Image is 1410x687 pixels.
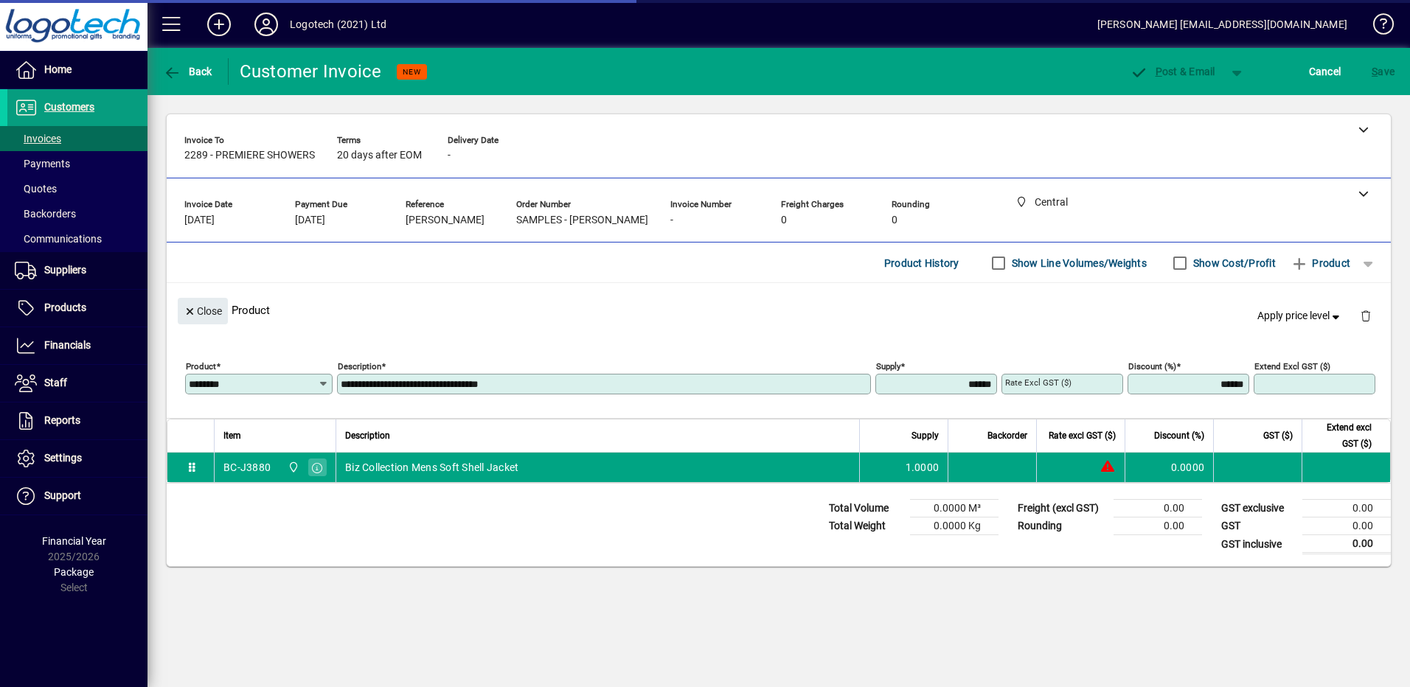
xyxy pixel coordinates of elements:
[7,327,147,364] a: Financials
[178,298,228,324] button: Close
[240,60,382,83] div: Customer Invoice
[1309,60,1341,83] span: Cancel
[7,365,147,402] a: Staff
[1130,66,1215,77] span: ost & Email
[1214,535,1302,554] td: GST inclusive
[44,414,80,426] span: Reports
[15,183,57,195] span: Quotes
[1254,361,1330,372] mat-label: Extend excl GST ($)
[1214,500,1302,517] td: GST exclusive
[1372,66,1378,77] span: S
[147,58,229,85] app-page-header-button: Back
[822,500,910,517] td: Total Volume
[892,215,897,226] span: 0
[7,151,147,176] a: Payments
[1009,256,1147,271] label: Show Line Volumes/Weights
[223,460,271,475] div: BC-J3880
[44,301,86,313] span: Products
[1372,60,1395,83] span: ave
[906,460,940,475] span: 1.0000
[987,428,1027,444] span: Backorder
[174,304,232,317] app-page-header-button: Close
[295,215,325,226] span: [DATE]
[1362,3,1392,51] a: Knowledge Base
[7,440,147,477] a: Settings
[44,264,86,276] span: Suppliers
[54,566,94,578] span: Package
[184,150,315,161] span: 2289 - PREMIERE SHOWERS
[44,489,81,501] span: Support
[884,251,959,275] span: Product History
[406,215,485,226] span: [PERSON_NAME]
[781,215,787,226] span: 0
[42,535,106,547] span: Financial Year
[1348,298,1383,333] button: Delete
[44,101,94,113] span: Customers
[1311,419,1372,452] span: Extend excl GST ($)
[1005,377,1072,388] mat-label: Rate excl GST ($)
[1302,500,1391,517] td: 0.00
[7,201,147,226] a: Backorders
[1291,251,1350,275] span: Product
[159,58,216,85] button: Back
[1263,428,1293,444] span: GST ($)
[44,377,67,388] span: Staff
[7,478,147,515] a: Support
[1190,256,1276,271] label: Show Cost/Profit
[516,215,648,226] span: SAMPLES - [PERSON_NAME]
[290,13,386,36] div: Logotech (2021) Ltd
[7,126,147,151] a: Invoices
[184,215,215,226] span: [DATE]
[1125,453,1213,482] td: 0.0000
[910,517,999,535] td: 0.0000 Kg
[822,517,910,535] td: Total Weight
[1010,500,1114,517] td: Freight (excl GST)
[7,52,147,88] a: Home
[15,208,76,220] span: Backorders
[1305,58,1345,85] button: Cancel
[1302,535,1391,554] td: 0.00
[284,459,301,475] span: Central
[876,361,900,372] mat-label: Supply
[345,460,518,475] span: Biz Collection Mens Soft Shell Jacket
[910,500,999,517] td: 0.0000 M³
[7,252,147,289] a: Suppliers
[1114,500,1202,517] td: 0.00
[345,428,390,444] span: Description
[1251,303,1349,329] button: Apply price level
[1010,517,1114,535] td: Rounding
[911,428,939,444] span: Supply
[7,226,147,251] a: Communications
[1257,308,1343,324] span: Apply price level
[1154,428,1204,444] span: Discount (%)
[878,250,965,276] button: Product History
[448,150,451,161] span: -
[338,361,381,372] mat-label: Description
[7,290,147,327] a: Products
[186,361,216,372] mat-label: Product
[223,428,241,444] span: Item
[44,63,72,75] span: Home
[1214,517,1302,535] td: GST
[44,452,82,464] span: Settings
[1348,309,1383,322] app-page-header-button: Delete
[15,233,102,245] span: Communications
[1128,361,1176,372] mat-label: Discount (%)
[163,66,212,77] span: Back
[670,215,673,226] span: -
[184,299,222,324] span: Close
[1283,250,1358,276] button: Product
[44,339,91,351] span: Financials
[1368,58,1398,85] button: Save
[1097,13,1347,36] div: [PERSON_NAME] [EMAIL_ADDRESS][DOMAIN_NAME]
[7,176,147,201] a: Quotes
[7,402,147,439] a: Reports
[195,11,243,38] button: Add
[15,158,70,170] span: Payments
[15,133,61,144] span: Invoices
[1114,517,1202,535] td: 0.00
[243,11,290,38] button: Profile
[1156,66,1162,77] span: P
[1049,428,1116,444] span: Rate excl GST ($)
[337,150,422,161] span: 20 days after EOM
